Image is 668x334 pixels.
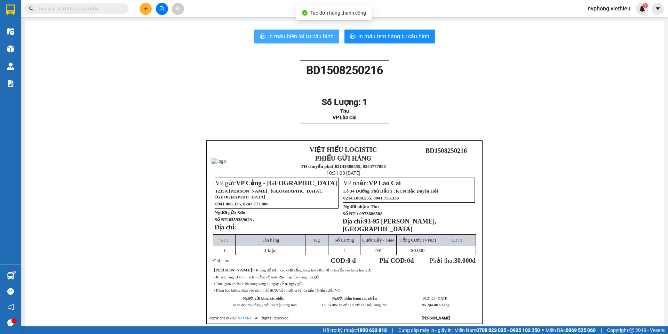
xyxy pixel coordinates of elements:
[7,272,14,279] img: warehouse-icon
[264,248,277,253] span: 1 kiện
[326,170,360,176] span: 10:31:23 [DATE]
[236,179,337,187] span: VP Cảng - [GEOGRAPHIC_DATA]
[350,33,356,40] span: printer
[422,296,448,300] span: 10:31:23 [DATE]
[159,6,164,11] span: file-add
[175,6,180,11] span: aim
[310,10,366,16] span: Tạo đơn hàng thành công
[359,211,383,216] span: 0973686588
[315,155,372,162] strong: PHIẾU GỬI HÀNG
[399,237,436,243] span: Tổng Cước (VNĐ)
[143,6,148,11] span: plus
[7,304,14,310] span: notification
[343,211,358,216] strong: Số ĐT :
[542,329,544,332] span: ⚪️
[214,267,252,272] span: [PERSON_NAME]
[476,327,540,333] strong: 0708 023 035 - 0935 103 250
[323,326,387,334] span: Hỗ trợ kỹ thuật:
[362,237,395,243] span: Cước Lấy / Giao
[644,3,646,8] span: 1
[334,237,354,243] span: Số Lượng
[306,64,383,77] span: BD1508250216
[310,146,377,153] strong: VIỆT HIẾU LOGISTIC
[639,6,645,12] img: icon-new-feature
[426,147,467,154] span: BD1508250216
[375,248,381,253] span: /0
[331,257,356,264] strong: COD:
[344,204,369,209] strong: Người nhận:
[254,30,339,43] button: printerIn mẫu biên lai tự cấu hình
[344,248,346,253] span: 1
[231,303,297,307] span: Tôi đã đọc và đồng ý với các nội dung trên
[343,195,399,201] span: 02143.888.555, 0941.756.336
[215,201,269,206] span: 0941.086.336, 0243.777.888
[220,237,229,243] span: STT
[430,257,476,264] span: Phải thu:
[566,327,596,333] strong: 0369 525 060
[582,4,636,13] span: nvphong.viethieu
[340,108,349,114] span: Thu
[422,316,450,320] strong: [PERSON_NAME]
[214,267,254,272] span: :
[243,296,285,300] strong: Người gửi hàng xác nhận
[398,326,453,334] span: Cung cấp máy in - giấy in:
[29,6,34,11] span: search
[7,63,14,70] img: warehouse-icon
[13,271,15,273] sup: 1
[411,248,424,253] span: 30.000
[214,288,340,292] span: • Hàng hóa không khai báo giá trị chỉ được bồi thường tối đa gấp 10 lần cước VC
[7,45,14,52] img: warehouse-icon
[343,188,438,194] span: Lô 34 Đường Thủ Dầu 1 , KCN Bắc Duyên Hải
[156,3,168,15] button: file-add
[333,115,357,120] span: VP Lào Cai
[214,282,303,286] span: • Thời gian khiếu kiện trong vòng 10 ngày kể từ ngày gửi.
[454,257,472,264] span: 30.000
[357,327,387,333] strong: 1900 633 818
[212,158,226,164] img: logo
[7,80,14,87] img: solution-icon
[223,248,225,253] span: 1
[343,218,364,225] strong: Địa chỉ:
[215,223,236,231] strong: Địa chỉ:
[379,257,414,264] strong: Phí COD: đ
[343,179,401,187] span: VP nhận:
[238,316,252,320] a: VeXeRe
[332,296,377,300] strong: Người nhận hàng xác nhận
[6,5,15,15] img: logo-vxr
[262,237,279,243] span: Tên hàng
[214,275,319,279] span: • Khách hàng tự chịu trách nhiệm về tính hợp pháp của hàng hóa gửi
[454,326,540,334] span: Miền Nam
[314,237,320,243] span: Kg
[215,210,236,215] strong: Người gửi:
[335,78,354,96] img: qr-code
[209,316,288,320] span: Copyright © 2021 – All Rights Reserved
[215,217,254,222] strong: Số ĐT:
[344,30,435,43] button: printerIn mẫu tem hàng tự cấu hình
[254,268,372,272] span: • Không để tiền, các chất cấm, hàng hóa cấm vận chuyển vào hàng hóa gửi.
[358,32,429,41] span: In mẫu tem hàng tự cấu hình
[472,257,476,264] span: đ
[7,28,14,35] img: warehouse-icon
[347,257,356,264] span: 0 đ
[643,3,648,8] sup: 1
[436,156,456,176] img: qr-code
[652,3,664,15] button: caret-down
[335,164,386,169] strong: 02143888555, 0243777888
[38,5,120,13] input: Tìm tên, số ĐT hoặc mã đơn
[229,217,254,222] span: 0359339623 /
[392,326,393,334] span: |
[546,326,596,334] span: Miền Bắc
[655,6,661,12] span: caret-down
[7,288,14,295] span: question-circle
[172,3,184,15] button: aim
[375,248,378,253] span: 0
[421,303,449,307] strong: NV tạo đơn hàng
[215,188,322,199] span: 1235A [PERSON_NAME] , [GEOGRAPHIC_DATA], [GEOGRAPHIC_DATA]
[237,210,245,215] span: Sơn
[140,3,152,15] button: plus
[215,179,337,187] span: VP gửi:
[407,257,410,264] span: 0
[7,319,14,326] span: message
[302,10,308,16] span: check-circle
[301,164,335,169] strong: TĐ chuyển phát:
